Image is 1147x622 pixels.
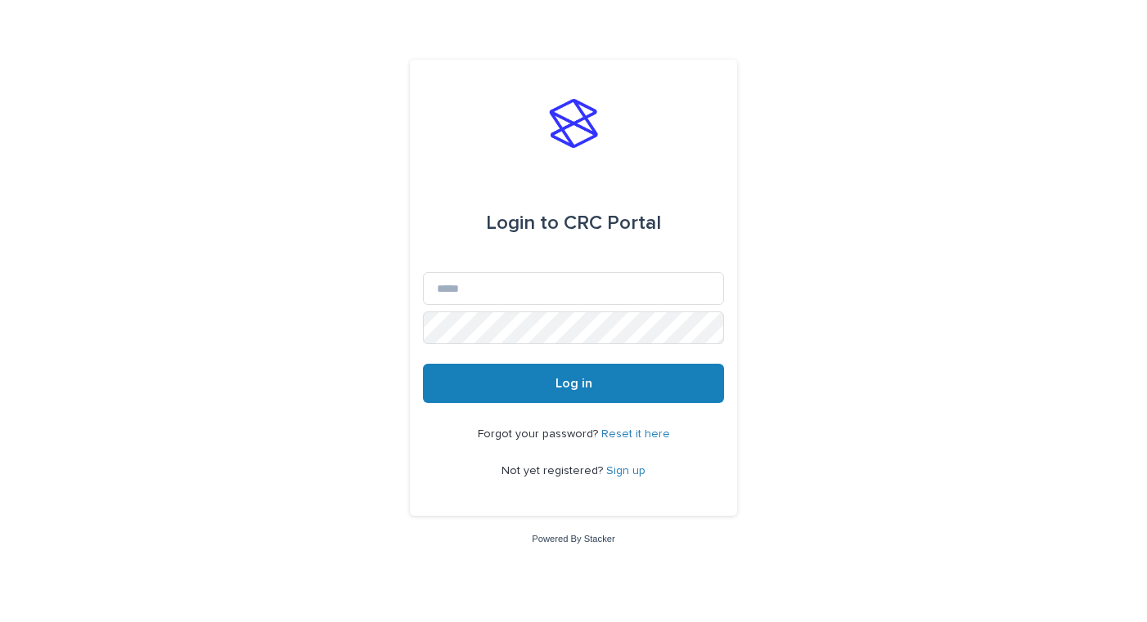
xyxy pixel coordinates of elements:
span: Not yet registered? [502,465,606,477]
div: CRC Portal [486,200,661,246]
a: Reset it here [601,428,670,440]
span: Login to [486,213,559,233]
a: Sign up [606,465,645,477]
a: Powered By Stacker [532,534,614,544]
span: Forgot your password? [478,428,601,440]
button: Log in [423,364,724,403]
span: Log in [556,377,592,390]
img: stacker-logo-s-only.png [549,99,598,148]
